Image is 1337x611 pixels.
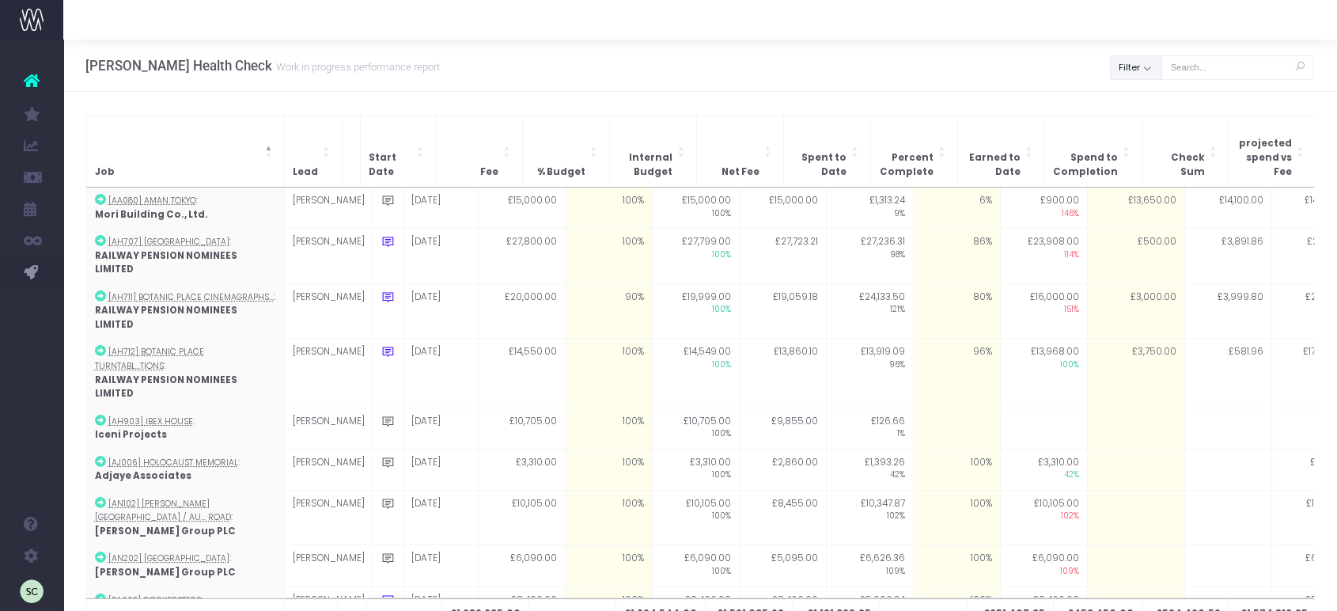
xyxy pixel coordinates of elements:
span: 1% [835,428,905,440]
abbr: [AH903] Ibex House [108,416,193,427]
td: £126.66 [826,408,913,449]
td: : [86,283,284,339]
abbr: [AN102] Hayes Town Centre / Austin Road [95,498,231,524]
td: £27,800.00 [478,229,565,284]
td: : [86,545,284,586]
abbr: [AH712] Botanic Place Turntable Animations [95,346,204,372]
strong: RAILWAY PENSION NOMINEES LIMITED [95,249,237,276]
th: Internal Budget: Activate to sort: Activate to sort [609,115,696,187]
span: Net Fee [722,165,759,180]
td: £3,000.00 [1087,283,1184,339]
td: 96% [913,339,1000,408]
td: £27,799.00 [652,229,739,284]
strong: [PERSON_NAME] Group PLC [95,525,236,537]
td: £16,000.00 [1000,283,1087,339]
span: 100% [661,249,731,261]
h3: [PERSON_NAME] Health Check [85,58,440,74]
td: £3,750.00 [1087,339,1184,408]
abbr: [AJ006] Holocaust Memorial [108,457,238,469]
span: Earned to Date [966,151,1021,179]
small: Work in progress performance report [272,58,440,74]
td: £6,090.00 [1000,545,1087,586]
td: : [86,339,284,408]
td: £6,090.00 [652,545,739,586]
span: Spent to Date [792,151,847,179]
strong: RAILWAY PENSION NOMINEES LIMITED [95,374,237,400]
td: £20,000.00 [478,283,565,339]
td: 100% [565,449,652,490]
td: £2,860.00 [739,449,826,490]
td: £19,999.00 [652,283,739,339]
td: 80% [913,283,1000,339]
td: [DATE] [403,449,478,490]
td: £10,105.00 [652,490,739,545]
td: [PERSON_NAME] [284,283,373,339]
td: [PERSON_NAME] [284,229,373,284]
td: [PERSON_NAME] [284,408,373,449]
td: : [86,229,284,284]
strong: Adjaye Associates [95,469,191,482]
td: [DATE] [403,229,478,284]
td: £15,000.00 [478,188,565,229]
span: % Budget [537,165,585,180]
td: 86% [913,229,1000,284]
td: £14,549.00 [652,339,739,408]
td: £10,105.00 [1000,490,1087,545]
td: £10,347.87 [826,490,913,545]
span: 98% [835,249,905,261]
td: £14,550.00 [478,339,565,408]
th: Spent to Date: Activate to sort: Activate to sort [783,115,870,187]
th: Spend to Completion: Activate to sort: Activate to sort [1044,115,1142,187]
th: Net Fee: Activate to sort: Activate to sort [696,115,783,187]
span: 100% [1009,359,1079,371]
td: £15,000.00 [652,188,739,229]
td: £10,705.00 [478,408,565,449]
td: [DATE] [403,545,478,586]
th: projected spend vs Fee: Activate to sort: Activate to sort [1229,115,1316,187]
td: £581.96 [1184,339,1271,408]
td: 100% [565,339,652,408]
strong: [PERSON_NAME] Group PLC [95,566,236,579]
td: 100% [565,408,652,449]
td: £24,133.50 [826,283,913,339]
td: £5,095.00 [739,545,826,586]
td: £3,891.86 [1184,229,1271,284]
th: Earned to Date: Activate to sort: Activate to sort [957,115,1044,187]
td: 100% [565,188,652,229]
span: Check Sum [1150,151,1205,179]
span: 96% [835,359,905,371]
td: 100% [565,490,652,545]
input: Search... [1161,55,1313,80]
span: Spend to Completion [1053,151,1118,179]
td: : [86,188,284,229]
abbr: [BA005] Cockfosters [108,594,201,606]
span: 100% [661,566,731,578]
td: 100% [913,449,1000,490]
span: 114% [1009,249,1079,261]
td: £9,855.00 [739,408,826,449]
th: Percent Complete: Activate to sort: Activate to sort [870,115,957,187]
td: £13,968.00 [1000,339,1087,408]
abbr: [AA080] Aman Tokyo [108,195,196,207]
td: £500.00 [1087,229,1184,284]
td: £13,650.00 [1087,188,1184,229]
span: Fee [480,165,498,180]
span: Start Date [369,151,411,179]
span: Internal Budget [618,151,672,179]
th: Lead: Activate to sort: Activate to sort [284,115,342,187]
td: : [86,449,284,490]
td: 6% [913,188,1000,229]
abbr: [AN202] Avondale Drive [108,552,229,564]
td: 100% [913,490,1000,545]
td: £3,999.80 [1184,283,1271,339]
span: 109% [1009,566,1079,578]
th: Fee: Activate to sort: Activate to sort [435,115,522,187]
td: £3,310.00 [478,449,565,490]
span: 109% [835,566,905,578]
span: 146% [1009,208,1079,220]
span: 42% [835,469,905,481]
td: £6,626.36 [826,545,913,586]
td: [DATE] [403,188,478,229]
span: 42% [1009,469,1079,481]
abbr: [AH711] Botanic Place Cinemagraphs [108,291,274,303]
